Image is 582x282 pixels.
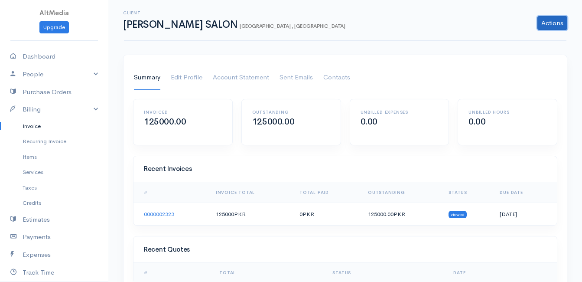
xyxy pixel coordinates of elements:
th: Total Paid [293,182,361,203]
h6: Outstanding [252,110,330,115]
a: Contacts [323,66,350,90]
a: Summary [134,66,160,90]
td: 0 [293,203,361,225]
h4: Recent Quotes [144,246,546,253]
th: Status [442,182,493,203]
h2: 0.00 [361,117,439,127]
td: 125000.00 [361,203,442,225]
h6: Unbilled Expenses [361,110,439,115]
h1: [PERSON_NAME] SALON [123,19,345,30]
td: 125000 [209,203,293,225]
span: viewed [449,211,467,218]
a: 0000002323 [144,210,174,218]
th: Invoice Total [209,182,293,203]
span: PKR [302,210,314,218]
span: [GEOGRAPHIC_DATA] , [GEOGRAPHIC_DATA] [240,23,345,30]
a: Edit Profile [171,66,202,90]
h6: Invoiced [144,110,222,115]
h2: 125000.00 [144,117,222,127]
span: PKR [393,210,405,218]
a: Upgrade [39,21,69,34]
a: Account Statement [213,66,269,90]
h6: Unbilled Hours [468,110,546,115]
h2: 125000.00 [252,117,330,127]
span: PKR [234,210,246,218]
th: Outstanding [361,182,442,203]
a: Actions [537,16,567,30]
th: # [133,182,209,203]
th: Due Date [493,182,557,203]
h4: Recent Invoices [144,165,546,173]
h2: 0.00 [468,117,546,127]
span: AltMedia [39,9,69,17]
td: [DATE] [493,203,557,225]
h6: Client [123,10,345,15]
a: Sent Emails [280,66,313,90]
